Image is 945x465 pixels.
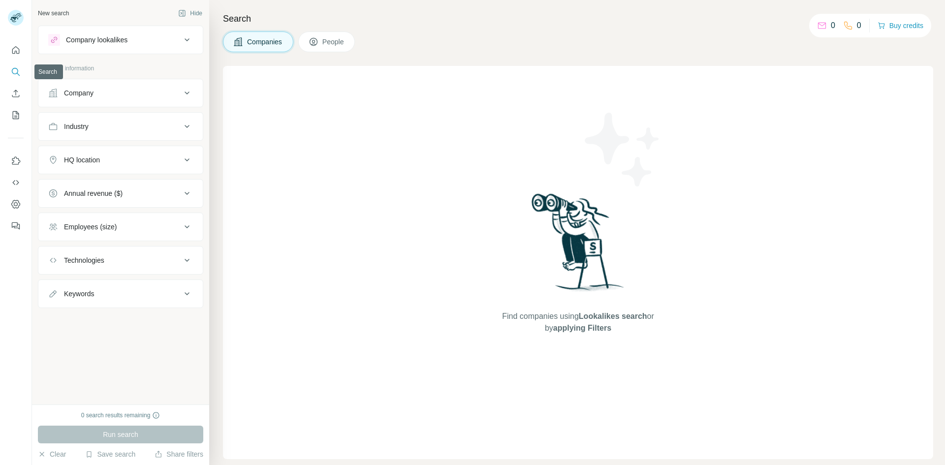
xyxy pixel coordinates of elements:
[64,222,117,232] div: Employees (size)
[857,20,861,31] p: 0
[831,20,835,31] p: 0
[8,41,24,59] button: Quick start
[38,449,66,459] button: Clear
[64,289,94,299] div: Keywords
[247,37,283,47] span: Companies
[171,6,209,21] button: Hide
[64,122,89,131] div: Industry
[527,191,630,301] img: Surfe Illustration - Woman searching with binoculars
[322,37,345,47] span: People
[8,63,24,81] button: Search
[499,310,657,334] span: Find companies using or by
[553,324,611,332] span: applying Filters
[85,449,135,459] button: Save search
[8,174,24,191] button: Use Surfe API
[38,28,203,52] button: Company lookalikes
[38,148,203,172] button: HQ location
[38,9,69,18] div: New search
[81,411,160,420] div: 0 search results remaining
[64,155,100,165] div: HQ location
[64,188,123,198] div: Annual revenue ($)
[8,152,24,170] button: Use Surfe on LinkedIn
[578,105,667,194] img: Surfe Illustration - Stars
[878,19,923,32] button: Buy credits
[38,115,203,138] button: Industry
[579,312,647,320] span: Lookalikes search
[155,449,203,459] button: Share filters
[38,215,203,239] button: Employees (size)
[8,106,24,124] button: My lists
[38,282,203,306] button: Keywords
[38,248,203,272] button: Technologies
[38,182,203,205] button: Annual revenue ($)
[64,88,94,98] div: Company
[64,255,104,265] div: Technologies
[66,35,127,45] div: Company lookalikes
[8,85,24,102] button: Enrich CSV
[8,195,24,213] button: Dashboard
[8,217,24,235] button: Feedback
[38,81,203,105] button: Company
[223,12,933,26] h4: Search
[38,64,203,73] p: Company information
